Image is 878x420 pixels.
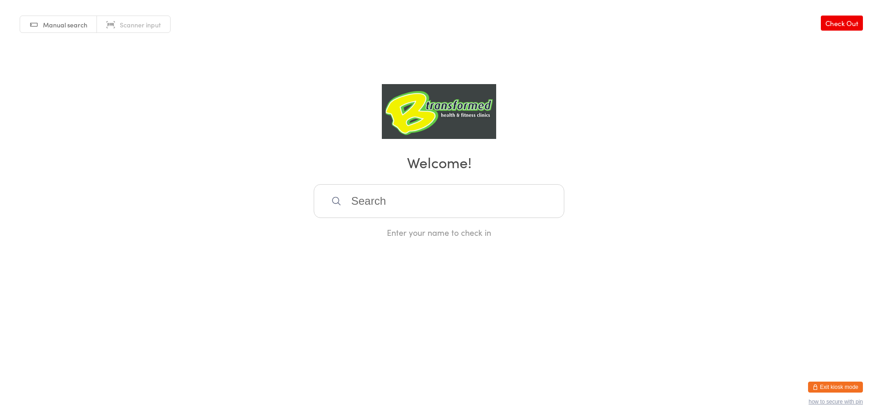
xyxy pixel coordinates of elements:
[314,184,564,218] input: Search
[314,227,564,238] div: Enter your name to check in
[120,20,161,29] span: Scanner input
[382,84,496,139] img: B Transformed Gym
[821,16,863,31] a: Check Out
[808,399,863,405] button: how to secure with pin
[808,382,863,393] button: Exit kiosk mode
[9,152,869,172] h2: Welcome!
[43,20,87,29] span: Manual search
